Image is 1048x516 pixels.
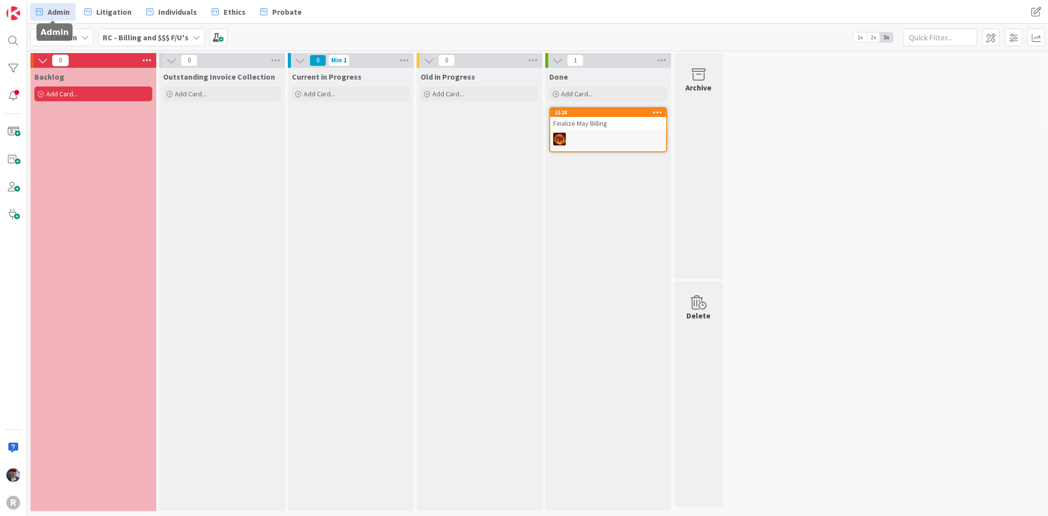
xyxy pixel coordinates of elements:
[224,6,246,18] span: Ethics
[175,89,206,98] span: Add Card...
[432,89,464,98] span: Add Card...
[550,108,666,130] div: 1528Finalize May Billing
[79,3,138,21] a: Litigation
[549,72,568,82] span: Done
[331,58,347,63] div: Min 1
[555,109,666,116] div: 1528
[6,496,20,510] div: R
[46,89,78,98] span: Add Card...
[567,55,584,66] span: 1
[550,133,666,145] div: TR
[6,468,20,482] img: ML
[103,32,189,42] b: RC - Billing and $$$ F/U's
[304,89,335,98] span: Add Card...
[96,6,132,18] span: Litigation
[853,32,867,42] span: 1x
[561,89,593,98] span: Add Card...
[158,6,197,18] span: Individuals
[880,32,893,42] span: 3x
[687,310,711,321] div: Delete
[34,72,64,82] span: Backlog
[48,6,70,18] span: Admin
[438,55,455,66] span: 0
[310,55,326,66] span: 0
[549,107,667,152] a: 1528Finalize May BillingTR
[550,117,666,130] div: Finalize May Billing
[550,108,666,117] div: 1528
[421,72,475,82] span: Old in Progress
[867,32,880,42] span: 2x
[553,133,566,145] img: TR
[904,29,977,46] input: Quick Filter...
[181,55,198,66] span: 0
[272,6,302,18] span: Probate
[686,82,712,93] div: Archive
[206,3,252,21] a: Ethics
[6,6,20,20] img: Visit kanbanzone.com
[163,72,275,82] span: Outstanding Invoice Collection
[40,28,68,37] h5: Admin
[255,3,308,21] a: Probate
[52,55,69,66] span: 0
[141,3,203,21] a: Individuals
[30,3,76,21] a: Admin
[292,72,362,82] span: Current in Progress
